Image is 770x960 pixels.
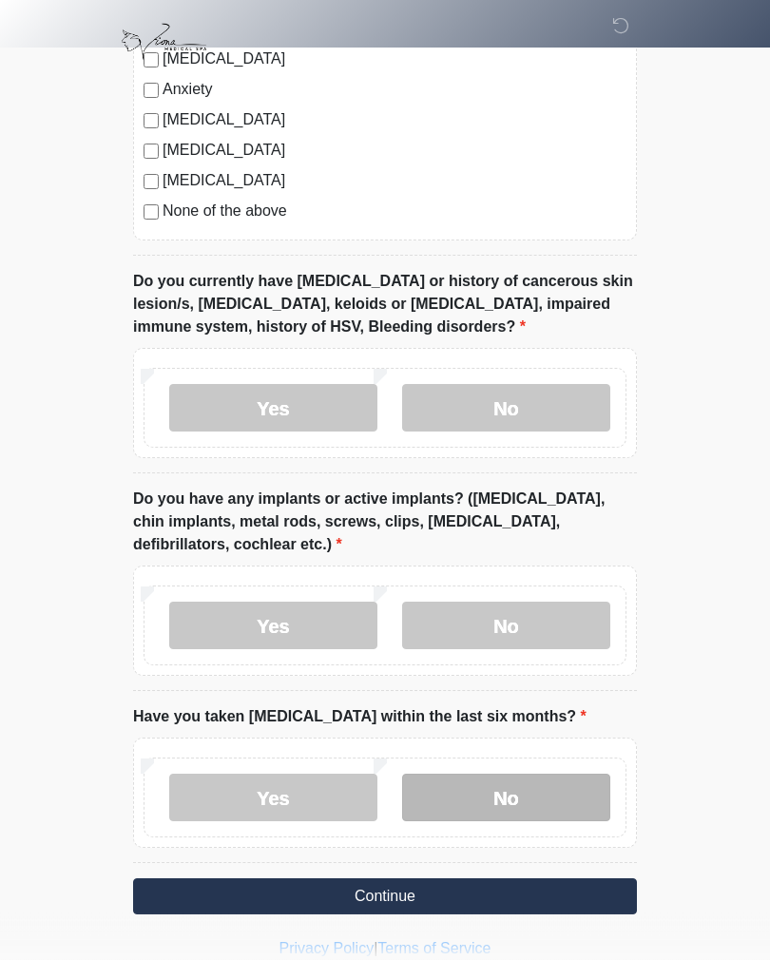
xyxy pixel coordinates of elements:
[169,603,377,650] label: Yes
[377,941,491,957] a: Terms of Service
[144,84,159,99] input: Anxiety
[374,941,377,957] a: |
[402,385,610,432] label: No
[144,175,159,190] input: [MEDICAL_DATA]
[133,489,637,557] label: Do you have any implants or active implants? ([MEDICAL_DATA], chin implants, metal rods, screws, ...
[114,14,214,70] img: Viona Medical Spa Logo
[163,79,626,102] label: Anxiety
[144,114,159,129] input: [MEDICAL_DATA]
[163,201,626,223] label: None of the above
[169,775,377,822] label: Yes
[169,385,377,432] label: Yes
[144,205,159,221] input: None of the above
[163,109,626,132] label: [MEDICAL_DATA]
[133,879,637,915] button: Continue
[163,140,626,163] label: [MEDICAL_DATA]
[163,170,626,193] label: [MEDICAL_DATA]
[402,603,610,650] label: No
[133,271,637,339] label: Do you currently have [MEDICAL_DATA] or history of cancerous skin lesion/s, [MEDICAL_DATA], keloi...
[402,775,610,822] label: No
[144,144,159,160] input: [MEDICAL_DATA]
[133,706,587,729] label: Have you taken [MEDICAL_DATA] within the last six months?
[279,941,375,957] a: Privacy Policy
